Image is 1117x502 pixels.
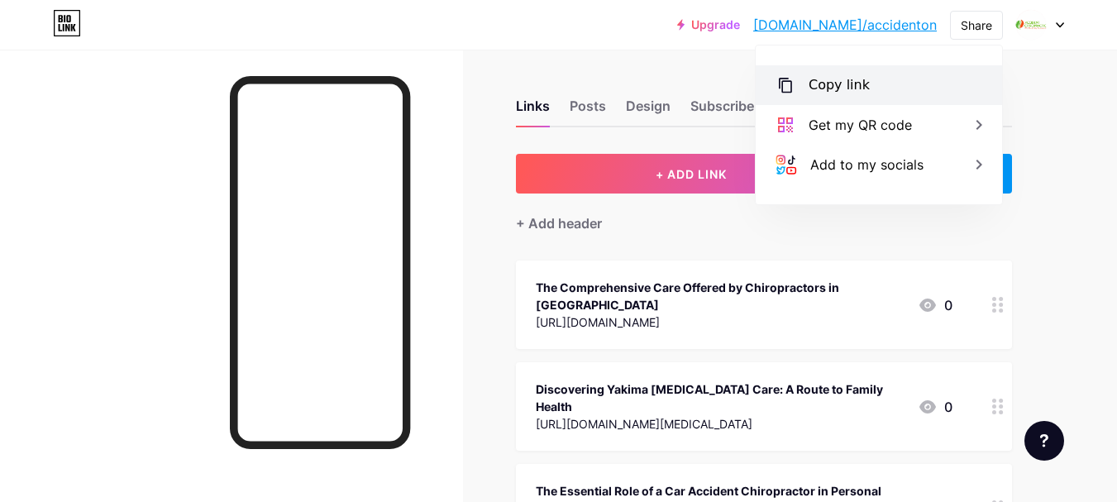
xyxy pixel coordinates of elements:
[626,96,671,126] div: Design
[690,96,766,126] div: Subscribers
[918,397,952,417] div: 0
[1015,9,1047,41] img: Accident Chiropractic
[570,96,606,126] div: Posts
[516,154,867,194] button: + ADD LINK
[918,295,952,315] div: 0
[809,75,870,95] div: Copy link
[536,415,905,433] div: [URL][DOMAIN_NAME][MEDICAL_DATA]
[677,18,740,31] a: Upgrade
[961,17,992,34] div: Share
[536,313,905,331] div: [URL][DOMAIN_NAME]
[809,115,912,135] div: Get my QR code
[810,155,924,175] div: Add to my socials
[656,167,727,181] span: + ADD LINK
[753,15,937,35] a: [DOMAIN_NAME]/accidenton
[536,380,905,415] div: Discovering Yakima [MEDICAL_DATA] Care: A Route to Family Health
[516,96,550,126] div: Links
[536,279,905,313] div: The Comprehensive Care Offered by Chiropractors in [GEOGRAPHIC_DATA]
[516,213,602,233] div: + Add header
